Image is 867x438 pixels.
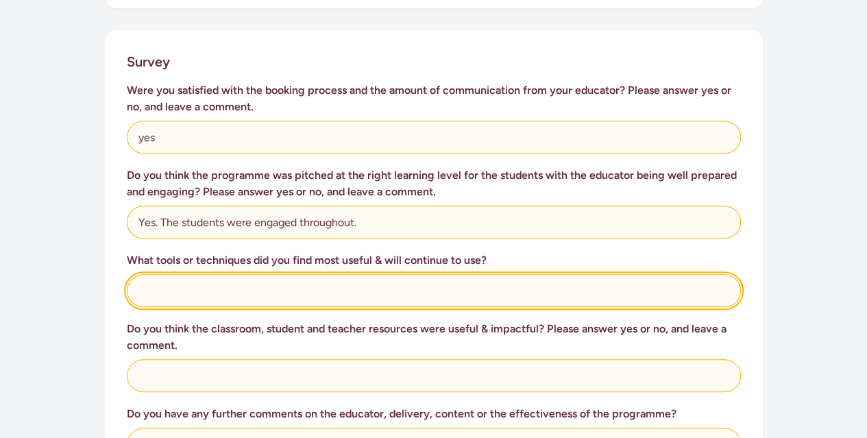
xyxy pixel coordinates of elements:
h2: Survey [127,52,170,71]
h3: Were you satisfied with the booking process and the amount of communication from your educator? P... [127,82,741,115]
h3: What tools or techniques did you find most useful & will continue to use? [127,252,741,269]
h3: Do you have any further comments on the educator, delivery, content or the effectiveness of the p... [127,406,741,422]
h3: Do you think the programme was pitched at the right learning level for the students with the educ... [127,167,741,200]
h3: Do you think the classroom, student and teacher resources were useful & impactful? Please answer ... [127,321,741,354]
